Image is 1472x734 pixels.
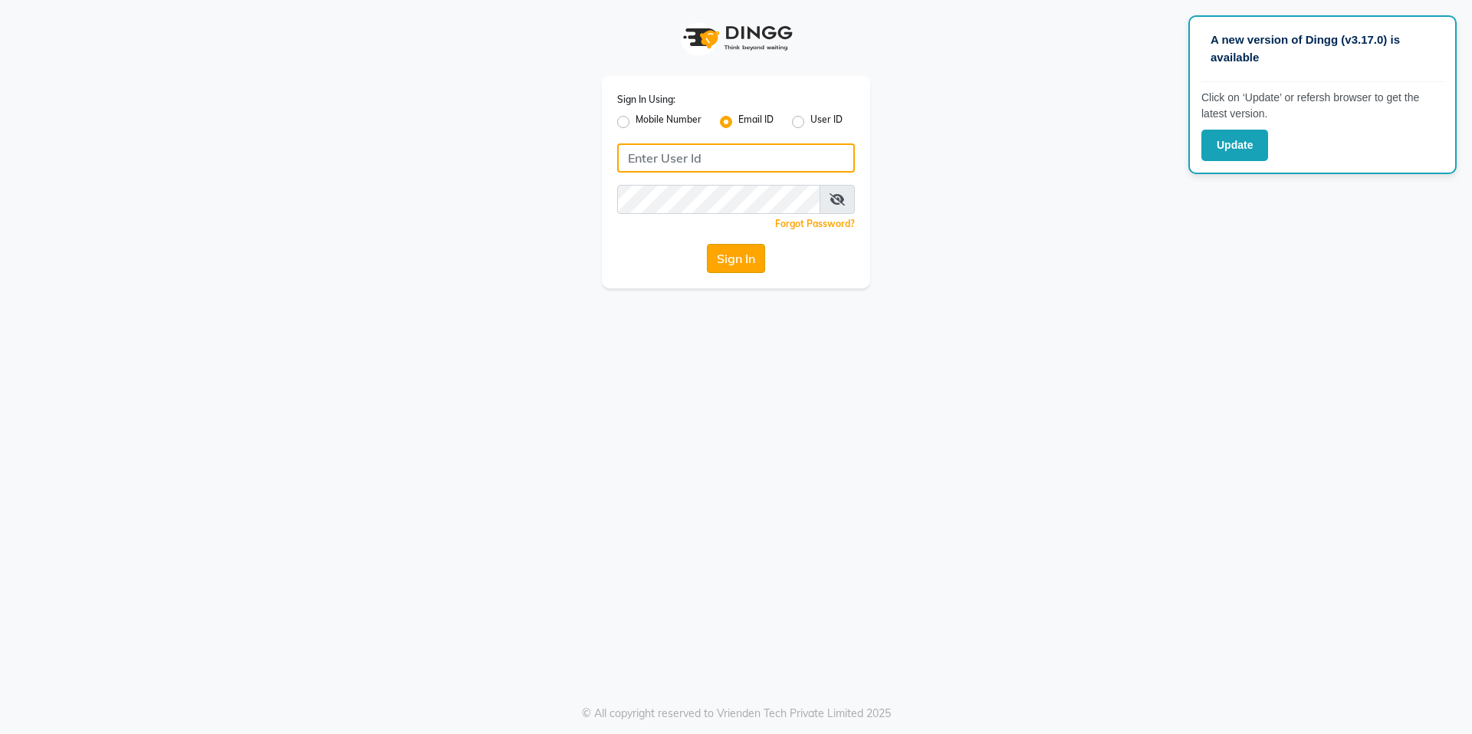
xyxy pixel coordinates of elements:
label: Email ID [738,113,774,131]
label: Mobile Number [636,113,701,131]
input: Username [617,185,820,214]
p: A new version of Dingg (v3.17.0) is available [1211,31,1434,66]
label: User ID [810,113,843,131]
button: Update [1201,130,1268,161]
img: logo1.svg [675,15,797,61]
p: Click on ‘Update’ or refersh browser to get the latest version. [1201,90,1444,122]
label: Sign In Using: [617,93,675,107]
input: Username [617,143,855,173]
button: Sign In [707,244,765,273]
a: Forgot Password? [775,218,855,229]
